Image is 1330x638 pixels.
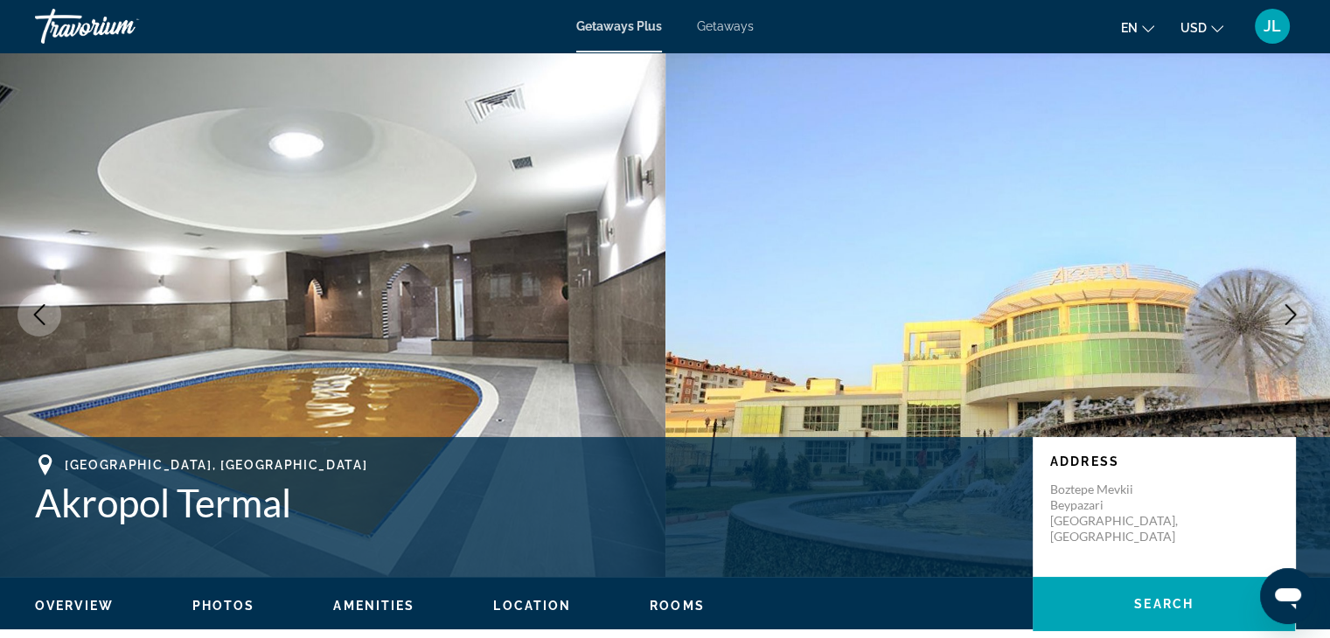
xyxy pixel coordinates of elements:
button: Overview [35,598,114,614]
button: Location [493,598,571,614]
button: Photos [192,598,255,614]
span: USD [1180,21,1207,35]
button: Change currency [1180,15,1223,40]
span: JL [1264,17,1281,35]
span: Location [493,599,571,613]
span: [GEOGRAPHIC_DATA], [GEOGRAPHIC_DATA] [65,458,367,472]
a: Getaways Plus [576,19,662,33]
h1: Akropol Termal [35,480,1015,525]
span: Overview [35,599,114,613]
p: Address [1050,454,1278,468]
span: Photos [192,599,255,613]
button: Rooms [650,598,705,614]
button: Amenities [333,598,414,614]
span: en [1121,21,1138,35]
span: Rooms [650,599,705,613]
iframe: Button to launch messaging window [1260,568,1316,624]
button: User Menu [1250,8,1295,45]
span: Amenities [333,599,414,613]
button: Previous image [17,293,61,336]
a: Getaways [697,19,754,33]
a: Travorium [35,3,210,49]
p: Boztepe Mevkii Beypazari [GEOGRAPHIC_DATA], [GEOGRAPHIC_DATA] [1050,482,1190,544]
span: Search [1134,597,1194,611]
button: Next image [1269,293,1313,336]
button: Change language [1121,15,1154,40]
button: Search [1033,577,1295,631]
